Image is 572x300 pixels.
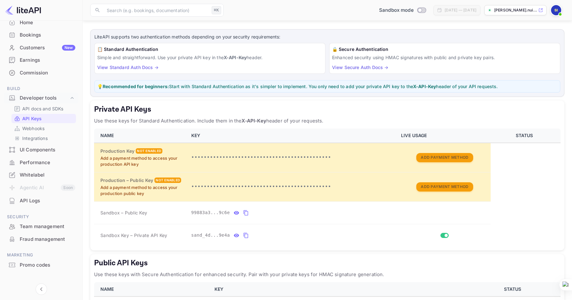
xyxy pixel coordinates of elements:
[467,282,561,297] th: STATUS
[332,46,557,53] h6: 🔒 Secure Authentication
[4,233,78,245] a: Fraud management
[416,182,473,192] button: Add Payment Method
[4,144,78,156] a: UI Components
[22,125,44,132] p: Webhooks
[191,154,394,161] p: •••••••••••••••••••••••••••••••••••••••••••••
[103,84,169,89] strong: Recommended for beginners:
[4,195,78,207] div: API Logs
[103,4,209,17] input: Search (e.g. bookings, documentation)
[4,144,78,156] div: UI Components
[4,252,78,259] span: Marketing
[4,220,78,232] a: Team management
[94,271,561,278] p: Use these keys with Secure Authentication for enhanced security. Pair with your private keys for ...
[94,129,187,143] th: NAME
[20,57,75,64] div: Earnings
[97,54,323,61] p: Simple and straightforward. Use your private API key in the header.
[94,33,560,40] p: LiteAPI supports two authentication methods depending on your security requirements:
[332,54,557,61] p: Enhanced security using HMAC signatures with public and private key pairs.
[97,83,557,90] p: 💡 Start with Standard Authentication as it's simpler to implement. You only need to add your priv...
[94,258,561,268] h5: Public API Keys
[416,184,473,189] a: Add Payment Method
[4,67,78,79] a: Commission
[191,183,394,191] p: •••••••••••••••••••••••••••••••••••••••••••••
[20,94,69,102] div: Developer tools
[4,17,78,28] a: Home
[413,84,436,89] strong: X-API-Key
[94,104,561,115] h5: Private API Keys
[551,5,561,15] img: saiful ihsan
[20,44,75,52] div: Customers
[445,7,476,13] div: [DATE] — [DATE]
[14,125,73,132] a: Webhooks
[11,124,76,133] div: Webhooks
[97,46,323,53] h6: 📋 Standard Authentication
[100,155,184,168] p: Add a payment method to access your production API key
[4,42,78,53] a: CustomersNew
[224,55,247,60] strong: X-API-Key
[22,135,48,142] p: Integrations
[100,209,147,216] span: Sandbox – Public Key
[22,105,64,112] p: API docs and SDKs
[20,262,75,269] div: Promo codes
[22,115,42,122] p: API Keys
[332,65,388,70] a: View Secure Auth Docs →
[379,7,414,14] span: Sandbox mode
[191,232,230,239] span: sand_4d...9e4a
[20,159,75,166] div: Performance
[136,148,162,154] div: Not enabled
[4,259,78,271] div: Promo codes
[4,220,78,233] div: Team management
[100,177,153,184] h6: Production – Public Key
[20,146,75,154] div: UI Components
[212,6,221,14] div: ⌘K
[14,135,73,142] a: Integrations
[4,213,78,220] span: Security
[4,157,78,168] a: Performance
[11,134,76,143] div: Integrations
[62,45,75,51] div: New
[397,129,491,143] th: LIVE USAGE
[416,154,473,160] a: Add Payment Method
[20,171,75,179] div: Whitelabel
[4,169,78,181] a: Whitelabel
[20,69,75,77] div: Commission
[4,259,78,271] a: Promo codes
[4,42,78,54] div: CustomersNew
[491,129,561,143] th: STATUS
[100,233,167,238] span: Sandbox Key – Private API Key
[4,85,78,92] span: Build
[20,223,75,230] div: Team management
[191,209,230,216] span: 99883a3...9c6e
[187,129,398,143] th: KEY
[494,7,537,13] p: [PERSON_NAME].nui...
[242,118,266,124] strong: X-API-Key
[4,195,78,206] a: API Logs
[211,282,467,297] th: KEY
[14,115,73,122] a: API Keys
[4,157,78,169] div: Performance
[20,31,75,39] div: Bookings
[97,65,159,70] a: View Standard Auth Docs →
[4,29,78,41] a: Bookings
[416,153,473,162] button: Add Payment Method
[11,104,76,113] div: API docs and SDKs
[94,282,211,297] th: NAME
[94,117,561,125] p: Use these keys for Standard Authentication. Include them in the header of your requests.
[4,17,78,29] div: Home
[20,19,75,26] div: Home
[4,54,78,66] a: Earnings
[11,114,76,123] div: API Keys
[154,178,181,183] div: Not enabled
[100,148,134,155] h6: Production Key
[5,5,41,15] img: LiteAPI logo
[14,105,73,112] a: API docs and SDKs
[36,283,47,295] button: Collapse navigation
[4,93,78,104] div: Developer tools
[20,236,75,243] div: Fraud management
[94,129,561,247] table: private api keys table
